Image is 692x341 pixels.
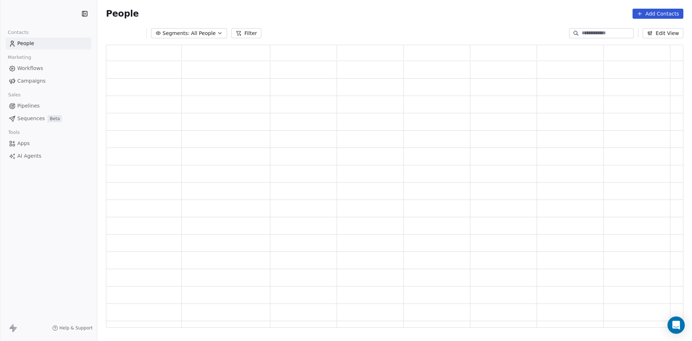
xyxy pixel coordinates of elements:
[6,75,91,87] a: Campaigns
[52,325,93,331] a: Help & Support
[6,137,91,149] a: Apps
[5,52,34,63] span: Marketing
[5,127,23,138] span: Tools
[163,30,190,37] span: Segments:
[6,113,91,124] a: SequencesBeta
[6,62,91,74] a: Workflows
[48,115,62,122] span: Beta
[667,316,685,334] div: Open Intercom Messenger
[59,325,93,331] span: Help & Support
[17,152,41,160] span: AI Agents
[191,30,216,37] span: All People
[5,27,32,38] span: Contacts
[633,9,683,19] button: Add Contacts
[17,77,45,85] span: Campaigns
[17,102,40,110] span: Pipelines
[6,38,91,49] a: People
[5,89,24,100] span: Sales
[17,115,45,122] span: Sequences
[106,8,139,19] span: People
[17,140,30,147] span: Apps
[231,28,261,38] button: Filter
[6,100,91,112] a: Pipelines
[17,65,43,72] span: Workflows
[6,150,91,162] a: AI Agents
[17,40,34,47] span: People
[643,28,683,38] button: Edit View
